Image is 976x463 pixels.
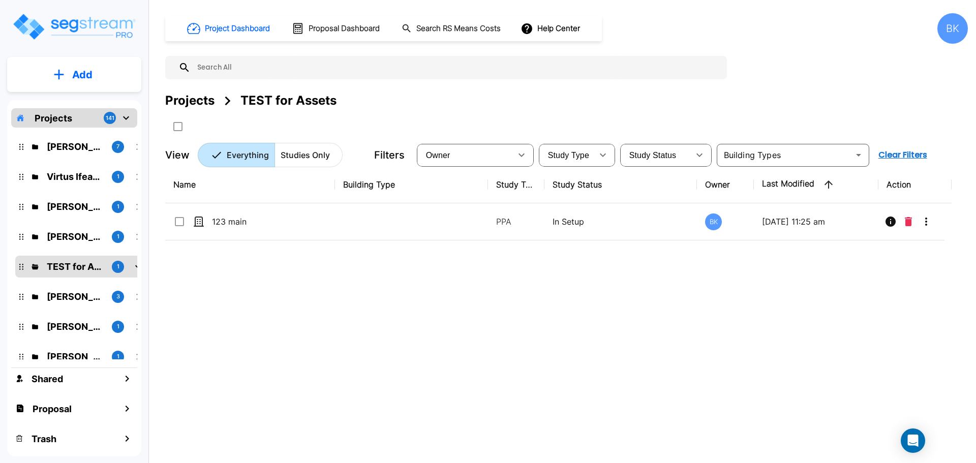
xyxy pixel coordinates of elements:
[47,320,104,333] p: Haris Hadziselimovic
[212,215,314,228] p: 123 main
[544,166,697,203] th: Study Status
[165,147,190,163] p: View
[106,114,114,122] p: 141
[901,428,925,453] div: Open Intercom Messenger
[183,17,276,40] button: Project Dashboard
[488,166,544,203] th: Study Type
[541,141,593,169] div: Select
[7,60,141,89] button: Add
[518,19,584,38] button: Help Center
[168,116,188,137] button: SelectAll
[697,166,753,203] th: Owner
[426,151,450,160] span: Owner
[916,211,936,232] button: More-Options
[116,142,119,151] p: 7
[622,141,689,169] div: Select
[165,91,215,110] div: Projects
[720,148,849,162] input: Building Types
[117,232,119,241] p: 1
[762,215,870,228] p: [DATE] 11:25 am
[47,290,104,303] p: Tom Curtin
[629,151,677,160] span: Study Status
[117,322,119,331] p: 1
[32,432,56,446] h1: Trash
[117,202,119,211] p: 1
[32,372,63,386] h1: Shared
[419,141,511,169] div: Select
[281,149,330,161] p: Studies Only
[416,23,501,35] h1: Search RS Means Costs
[33,402,72,416] h1: Proposal
[117,172,119,181] p: 1
[47,170,104,183] p: Virtus Ifeanyichukwu
[288,18,385,39] button: Proposal Dashboard
[47,260,104,273] p: TEST for Assets
[72,67,93,82] p: Add
[47,350,104,363] p: Jake Gross
[227,149,269,161] p: Everything
[496,215,536,228] p: PPA
[878,166,952,203] th: Action
[117,262,119,271] p: 1
[901,211,916,232] button: Delete
[754,166,878,203] th: Last Modified
[874,145,931,165] button: Clear Filters
[198,143,275,167] button: Everything
[548,151,589,160] span: Study Type
[374,147,405,163] p: Filters
[47,230,104,243] p: Jordan Hunt
[35,111,72,125] p: Projects
[117,352,119,361] p: 1
[309,23,380,35] h1: Proposal Dashboard
[553,215,689,228] p: In Setup
[937,13,968,44] div: BK
[198,143,343,167] div: Platform
[335,166,488,203] th: Building Type
[47,200,104,213] p: Damien Cannaday
[165,166,335,203] th: Name
[116,292,120,301] p: 3
[880,211,901,232] button: Info
[851,148,866,162] button: Open
[205,23,270,35] h1: Project Dashboard
[240,91,337,110] div: TEST for Assets
[47,140,104,153] p: Scot Poore
[274,143,343,167] button: Studies Only
[705,213,722,230] div: BK
[12,12,136,41] img: Logo
[398,19,506,39] button: Search RS Means Costs
[191,56,722,79] input: Search All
